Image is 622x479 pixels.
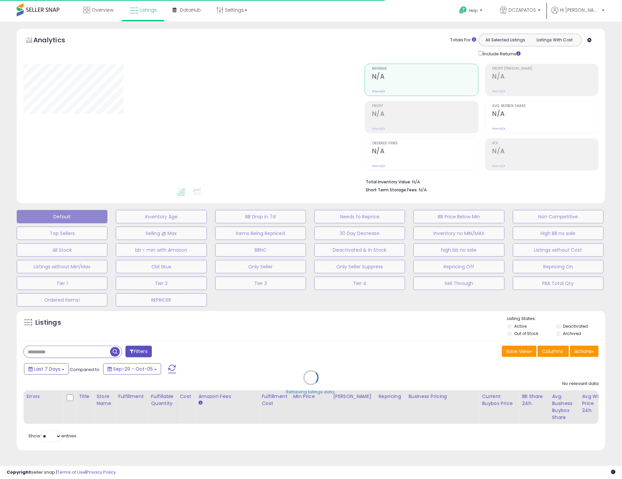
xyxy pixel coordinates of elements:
span: DCZAPATOS [509,7,536,13]
button: All Selected Listings [481,36,530,44]
h2: N/A [493,73,598,82]
button: Inventory Age [116,210,207,223]
span: Revenue [372,67,478,71]
button: All Stock [17,243,107,257]
small: Prev: N/A [372,89,385,93]
li: N/A [366,177,594,185]
span: Ordered Items [372,142,478,145]
span: Profit [PERSON_NAME] [493,67,598,71]
button: Selling @ Max [116,227,207,240]
small: Prev: N/A [372,164,385,168]
span: ROI [493,142,598,145]
span: N/A [419,187,427,193]
small: Prev: N/A [493,164,506,168]
button: Ordered Items! [17,293,107,307]
strong: Copyright [7,469,31,475]
button: Default [17,210,107,223]
button: Needs to Reprice [314,210,405,223]
button: bb < min with Amazon [116,243,207,257]
h2: N/A [372,73,478,82]
button: Deactivated & In Stock [314,243,405,257]
button: FBA Total Qty [513,277,604,290]
div: seller snap | | [7,469,116,476]
button: Tier 4 [314,277,405,290]
button: Sell Through [413,277,504,290]
span: DataHub [180,7,201,13]
button: Top Sellers [17,227,107,240]
div: Include Returns [474,50,529,57]
span: Profit [372,104,478,108]
h2: N/A [493,147,598,156]
button: Listings without Min/Max [17,260,107,273]
small: Prev: N/A [493,127,506,131]
span: Help [469,8,478,13]
button: BBNC [215,243,306,257]
button: Inventory no MIN/MAX [413,227,504,240]
b: Short Term Storage Fees: [366,187,418,193]
a: Hi [PERSON_NAME] [551,7,605,22]
small: Prev: N/A [493,89,506,93]
button: Listings without Cost [513,243,604,257]
span: Hi [PERSON_NAME] [560,7,600,13]
button: Old Skus [116,260,207,273]
button: Items Being Repriced [215,227,306,240]
h2: N/A [493,110,598,119]
button: Only Seller Suppress [314,260,405,273]
h2: N/A [372,110,478,119]
span: Avg. Buybox Share [493,104,598,108]
button: BB Drop in 7d [215,210,306,223]
button: Tier 1 [17,277,107,290]
h2: N/A [372,147,478,156]
a: Privacy Policy [86,469,116,475]
a: Terms of Use [57,469,85,475]
button: High BB no sale [513,227,604,240]
span: Listings [139,7,157,13]
button: BB Price Below Min [413,210,504,223]
div: Totals For [450,37,476,43]
h5: Analytics [33,35,78,46]
button: Only Seller [215,260,306,273]
a: Help [454,1,489,22]
button: Tier 3 [215,277,306,290]
button: REPRICER [116,293,207,307]
b: Total Inventory Value: [366,179,411,185]
button: Tier 2 [116,277,207,290]
button: Non Competitive [513,210,604,223]
button: Repricing On [513,260,604,273]
button: high bb no sale [413,243,504,257]
button: 30 Day Decrease [314,227,405,240]
button: Repricing Off [413,260,504,273]
small: Prev: N/A [372,127,385,131]
span: Overview [92,7,113,13]
div: Retrieving listings data.. [286,389,336,395]
button: Listings With Cost [530,36,580,44]
i: Get Help [459,6,467,14]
